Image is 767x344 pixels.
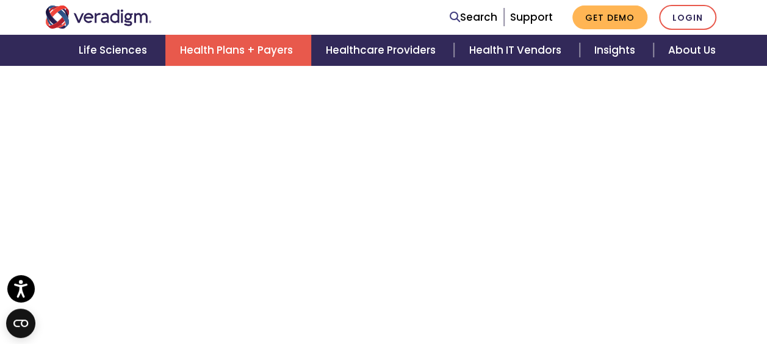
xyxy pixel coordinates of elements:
[450,9,497,26] a: Search
[64,35,165,66] a: Life Sciences
[6,309,35,338] button: Open CMP widget
[510,10,553,24] a: Support
[45,5,152,29] img: Veradigm logo
[654,35,730,66] a: About Us
[533,256,752,329] iframe: Drift Chat Widget
[165,35,311,66] a: Health Plans + Payers
[572,5,647,29] a: Get Demo
[454,35,579,66] a: Health IT Vendors
[580,35,654,66] a: Insights
[659,5,716,30] a: Login
[311,35,454,66] a: Healthcare Providers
